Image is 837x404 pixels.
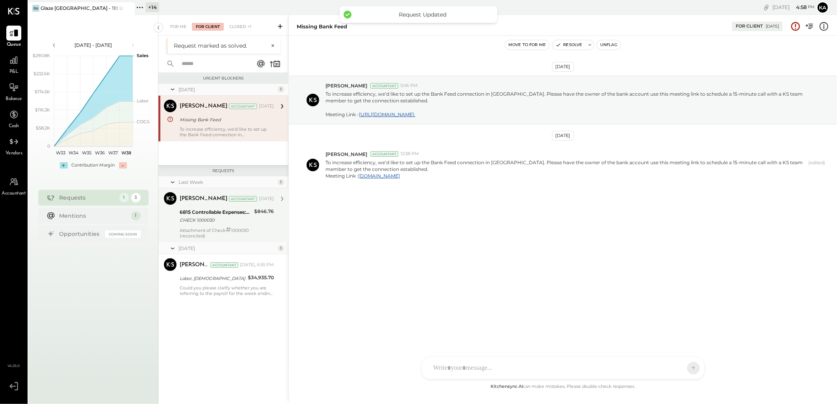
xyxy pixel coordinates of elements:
div: - [119,162,127,169]
div: Accountant [229,196,257,202]
div: [DATE] [259,196,274,202]
button: Move to for me [505,40,549,50]
div: + [60,162,68,169]
text: W34 [69,150,79,156]
div: Accountant [229,104,257,109]
a: Queue [0,26,27,48]
div: Opportunities [60,230,101,238]
div: Glaze [GEOGRAPHIC_DATA] - 110 Uni [41,5,123,11]
text: $232.6K [33,71,50,76]
div: Last Week [179,179,276,185]
div: [PERSON_NAME] [180,261,209,269]
div: Meeting Link : [325,172,805,179]
span: 5:06 PM [400,83,418,89]
div: [DATE] [179,245,276,252]
div: [DATE] - [DATE] [60,42,127,48]
div: Mentions [60,212,127,220]
a: Accountant [0,174,27,197]
div: [PERSON_NAME] [180,195,227,203]
button: Ka [817,1,829,14]
div: + 14 [146,2,159,12]
div: 1 [278,245,284,252]
div: [DATE] [552,62,574,72]
p: To increase efficiency, we’d like to set up the Bank Feed connection in [GEOGRAPHIC_DATA]. Please... [325,159,805,179]
span: P&L [9,69,19,76]
span: [PERSON_NAME] [325,82,367,89]
div: [DATE] [772,4,815,11]
div: Request Updated [355,11,489,18]
div: $846.76 [254,208,274,215]
div: Closed [225,23,255,31]
div: [DATE], 6:55 PM [240,262,274,268]
div: Missing Bank Feed [297,23,347,30]
span: Cash [9,123,19,130]
a: [DOMAIN_NAME] [358,173,400,179]
div: To increase efficiency, we’d like to set up the Bank Feed connection in [GEOGRAPHIC_DATA]. Please... [180,126,274,137]
span: [PERSON_NAME] [325,151,367,158]
text: W36 [95,150,105,156]
span: +1 [247,24,251,30]
div: [PERSON_NAME] [180,102,227,110]
text: $290.8K [33,53,50,58]
a: P&L [0,53,27,76]
div: 6815 Controllable Expenses:General & Administrative Expenses:Repairs & Maintenance:Repair & Maint... [180,208,252,216]
div: 1 [278,86,284,93]
div: Requests [162,168,285,174]
div: GU [32,5,39,12]
text: COGS [137,119,150,124]
div: Coming Soon [105,230,141,238]
div: Urgent Blockers [162,76,285,81]
div: Contribution Margin [72,162,115,169]
text: $174.5K [35,89,50,95]
span: Queue [7,41,21,48]
div: For Me [166,23,190,31]
button: Unflag [597,40,621,50]
div: CHECK 1000030 [180,216,252,224]
div: Accountant [370,151,398,157]
div: Accountant [210,262,238,268]
button: × [267,42,275,49]
span: (edited) [809,160,826,179]
div: [DATE] [552,131,574,141]
a: Balance [0,80,27,103]
text: Sales [137,53,149,58]
text: $58.2K [36,125,50,131]
div: copy link [763,3,770,11]
div: Labor, [DEMOGRAPHIC_DATA] [180,274,246,282]
div: 1 [119,193,129,202]
text: W33 [56,150,65,156]
span: 12:38 PM [400,151,419,157]
text: 0 [47,143,50,149]
a: Cash [0,107,27,130]
span: # [226,225,231,234]
text: W37 [108,150,118,156]
div: For Client [736,23,763,30]
span: Balance [6,96,22,103]
text: W35 [82,150,91,156]
div: [DATE] [179,86,276,93]
text: W38 [121,150,131,156]
div: Request marked as solved. [174,42,267,50]
div: 3 [131,193,141,202]
a: [URL][DOMAIN_NAME]. [359,111,415,117]
div: Attachment of Check 1000030 (reconciled) [180,227,274,239]
div: Missing Bank Feed [180,116,272,124]
span: Accountant [2,190,26,197]
text: $116.3K [35,107,50,113]
div: Requests [60,194,115,202]
span: Vendors [6,150,22,157]
div: Could you please clarify whether you are referring to the payroll for the week ending [DATE], or ... [180,285,274,296]
div: 1 [131,211,141,221]
div: $34,935.70 [248,274,274,282]
a: Vendors [0,134,27,157]
div: [DATE] [259,103,274,109]
div: For Client [192,23,224,31]
p: To increase efficiency, we’d like to set up the Bank Feed connection in [GEOGRAPHIC_DATA]. Please... [325,91,805,118]
div: 1 [278,179,284,185]
div: [DATE] [766,24,779,29]
div: Accountant [370,83,398,89]
text: Labor [137,98,149,104]
button: Resolve [552,40,586,50]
